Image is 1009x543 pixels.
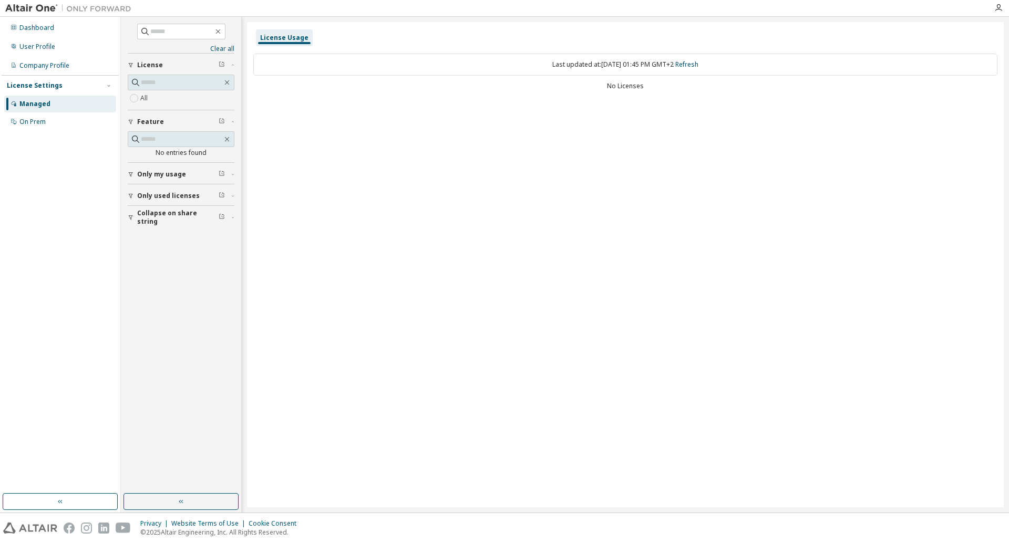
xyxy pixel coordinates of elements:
p: © 2025 Altair Engineering, Inc. All Rights Reserved. [140,528,303,537]
span: License [137,61,163,69]
img: Altair One [5,3,137,14]
img: linkedin.svg [98,523,109,534]
span: Clear filter [219,118,225,126]
div: Privacy [140,519,171,528]
span: Clear filter [219,170,225,179]
span: Only my usage [137,170,186,179]
button: Feature [128,110,234,133]
span: Clear filter [219,61,225,69]
div: Managed [19,100,50,108]
button: Only used licenses [128,184,234,207]
button: Collapse on share string [128,206,234,229]
span: Feature [137,118,164,126]
img: altair_logo.svg [3,523,57,534]
a: Clear all [128,45,234,53]
span: Collapse on share string [137,209,219,226]
div: No Licenses [253,82,997,90]
div: No entries found [128,149,234,157]
span: Only used licenses [137,192,200,200]
button: Only my usage [128,163,234,186]
a: Refresh [675,60,698,69]
img: instagram.svg [81,523,92,534]
img: facebook.svg [64,523,75,534]
span: Clear filter [219,213,225,222]
div: License Usage [260,34,308,42]
div: Website Terms of Use [171,519,249,528]
span: Clear filter [219,192,225,200]
div: Dashboard [19,24,54,32]
div: On Prem [19,118,46,126]
img: youtube.svg [116,523,131,534]
div: Company Profile [19,61,69,70]
div: License Settings [7,81,63,90]
div: Cookie Consent [249,519,303,528]
button: License [128,54,234,77]
div: Last updated at: [DATE] 01:45 PM GMT+2 [253,54,997,76]
label: All [140,92,150,105]
div: User Profile [19,43,55,51]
